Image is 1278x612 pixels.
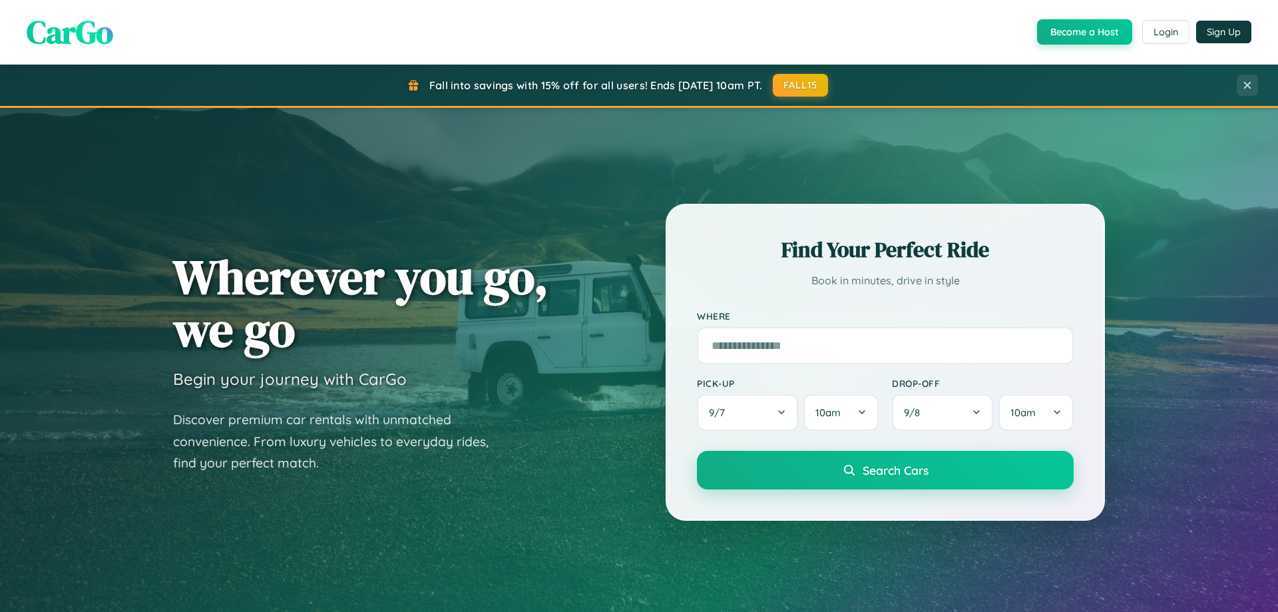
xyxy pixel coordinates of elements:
[173,369,407,389] h3: Begin your journey with CarGo
[998,394,1074,431] button: 10am
[709,406,732,419] span: 9 / 7
[429,79,763,92] span: Fall into savings with 15% off for all users! Ends [DATE] 10am PT.
[773,74,829,97] button: FALL15
[815,406,841,419] span: 10am
[697,394,798,431] button: 9/7
[1142,20,1189,44] button: Login
[892,394,993,431] button: 9/8
[1037,19,1132,45] button: Become a Host
[803,394,879,431] button: 10am
[697,271,1074,290] p: Book in minutes, drive in style
[863,463,929,477] span: Search Cars
[27,10,113,54] span: CarGo
[697,378,879,389] label: Pick-up
[697,451,1074,489] button: Search Cars
[904,406,927,419] span: 9 / 8
[1196,21,1251,43] button: Sign Up
[697,310,1074,322] label: Where
[892,378,1074,389] label: Drop-off
[173,409,506,474] p: Discover premium car rentals with unmatched convenience. From luxury vehicles to everyday rides, ...
[1010,406,1036,419] span: 10am
[697,235,1074,264] h2: Find Your Perfect Ride
[173,250,548,356] h1: Wherever you go, we go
